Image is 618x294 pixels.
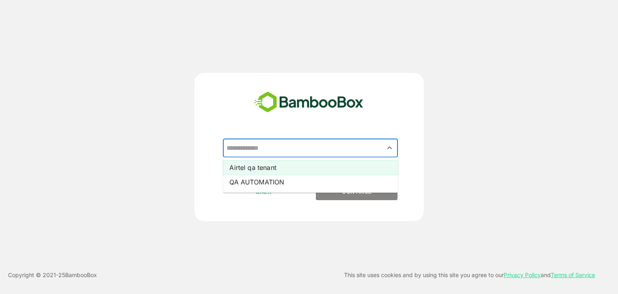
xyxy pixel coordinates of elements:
[384,143,395,153] button: Close
[223,175,398,189] li: QA AUTOMATION
[223,160,398,175] li: Airtel qa tenant
[8,270,97,280] p: Copyright © 2021- 25 BambooBox
[250,89,368,116] img: bamboobox
[504,271,541,278] a: Privacy Policy
[344,270,595,280] p: This site uses cookies and by using this site you agree to our and
[551,271,595,278] a: Terms of Service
